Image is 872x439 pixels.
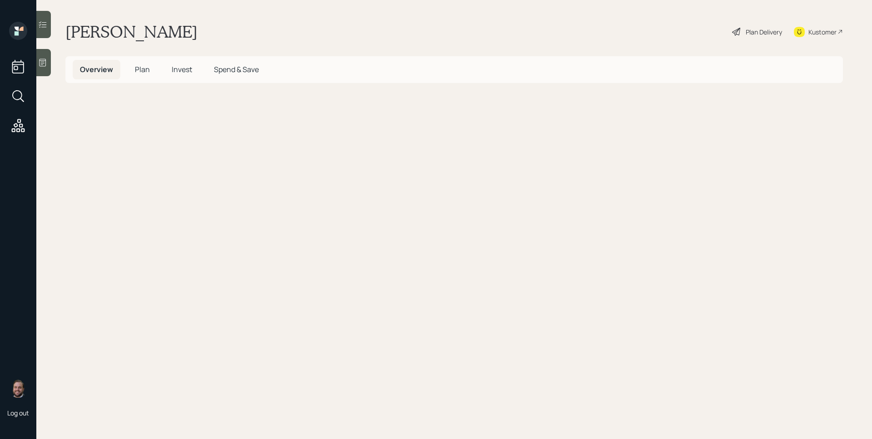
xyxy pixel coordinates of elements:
[172,64,192,74] span: Invest
[808,27,837,37] div: Kustomer
[9,380,27,398] img: james-distasi-headshot.png
[80,64,113,74] span: Overview
[65,22,198,42] h1: [PERSON_NAME]
[7,409,29,417] div: Log out
[135,64,150,74] span: Plan
[214,64,259,74] span: Spend & Save
[746,27,782,37] div: Plan Delivery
